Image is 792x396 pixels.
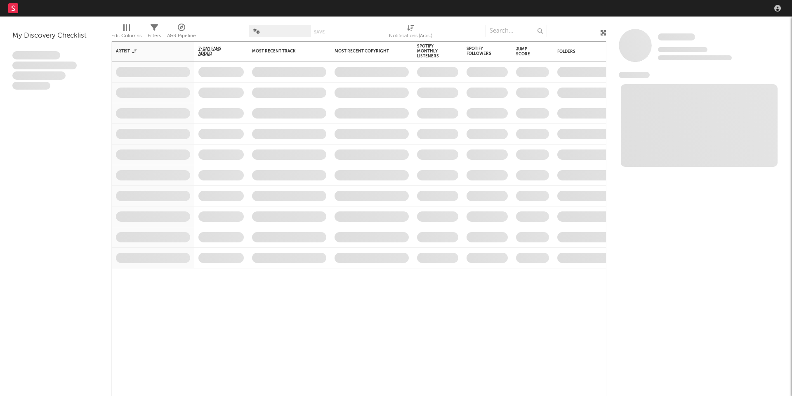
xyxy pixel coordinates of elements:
[12,82,50,90] span: Aliquam viverra
[516,47,537,57] div: Jump Score
[167,21,196,45] div: A&R Pipeline
[12,31,99,41] div: My Discovery Checklist
[658,33,695,41] a: Some Artist
[12,71,66,80] span: Praesent ac interdum
[148,21,161,45] div: Filters
[198,46,231,56] span: 7-Day Fans Added
[417,44,446,59] div: Spotify Monthly Listeners
[314,30,325,34] button: Save
[148,31,161,41] div: Filters
[467,46,495,56] div: Spotify Followers
[658,55,732,60] span: 0 fans last week
[167,31,196,41] div: A&R Pipeline
[111,21,141,45] div: Edit Columns
[389,21,432,45] div: Notifications (Artist)
[12,62,77,70] span: Integer aliquet in purus et
[252,49,314,54] div: Most Recent Track
[557,49,619,54] div: Folders
[111,31,141,41] div: Edit Columns
[389,31,432,41] div: Notifications (Artist)
[116,49,178,54] div: Artist
[619,72,650,78] span: News Feed
[335,49,396,54] div: Most Recent Copyright
[658,47,707,52] span: Tracking Since: [DATE]
[485,25,547,37] input: Search...
[658,33,695,40] span: Some Artist
[12,51,60,59] span: Lorem ipsum dolor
